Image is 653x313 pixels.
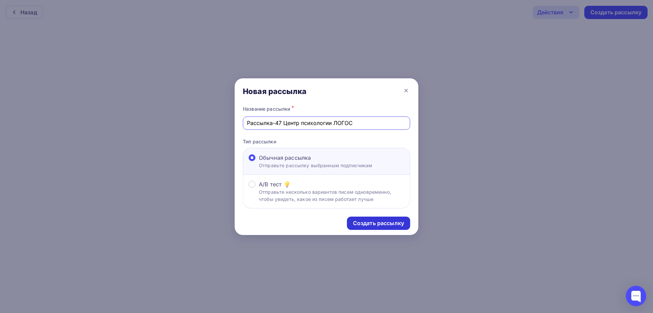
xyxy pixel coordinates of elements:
[259,154,311,162] span: Обычная рассылка
[243,138,410,145] p: Тип рассылки
[259,180,282,188] span: A/B тест
[259,162,372,169] p: Отправьте рассылку выбранным подписчикам
[353,219,404,227] div: Создать рассылку
[247,119,406,127] input: Придумайте название рассылки
[243,104,410,114] div: Название рассылки
[243,87,306,96] div: Новая рассылка
[259,188,404,203] p: Отправьте несколько вариантов писем одновременно, чтобы увидеть, какое из писем работает лучше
